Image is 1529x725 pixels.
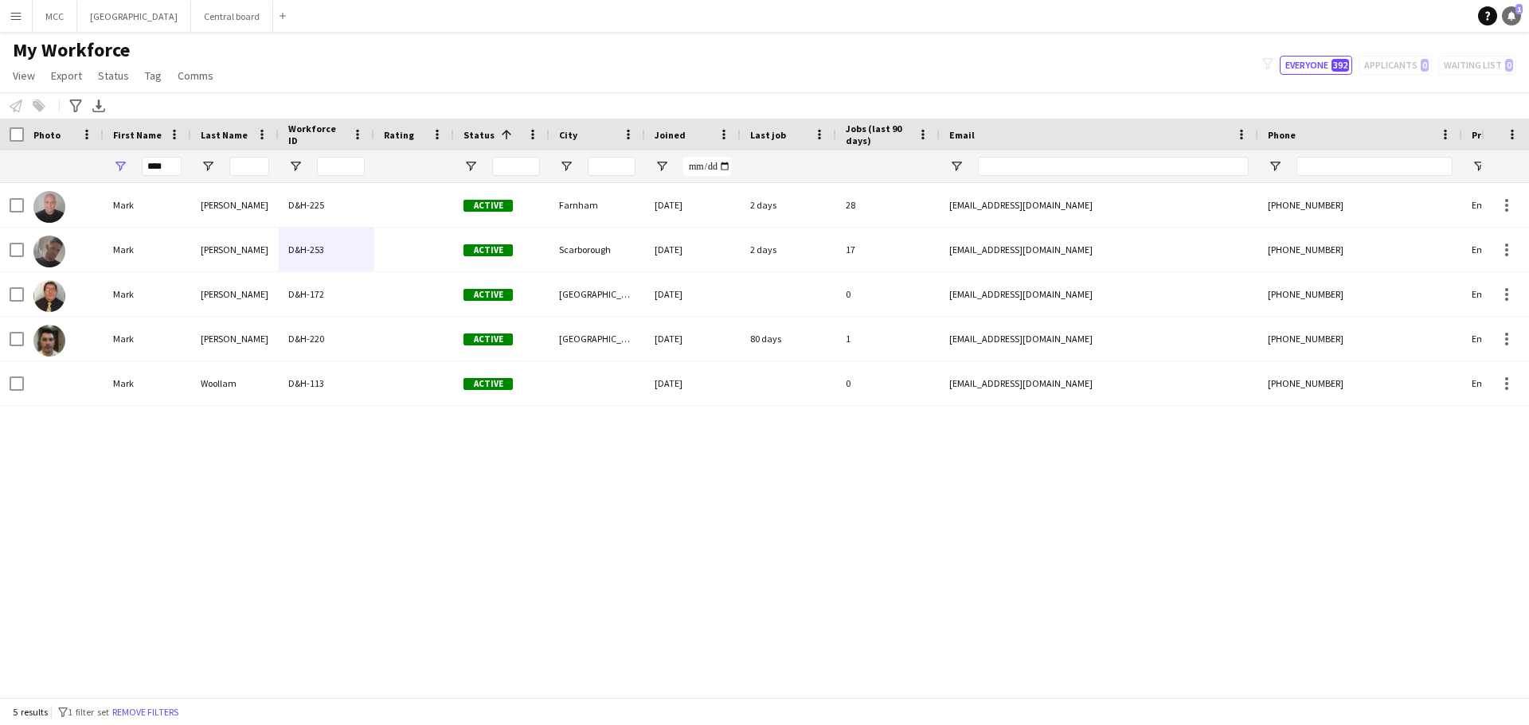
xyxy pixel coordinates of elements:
[104,183,191,227] div: Mark
[1472,129,1504,141] span: Profile
[949,159,964,173] button: Open Filter Menu
[1258,183,1462,227] div: [PHONE_NUMBER]
[45,65,88,86] a: Export
[145,68,162,83] span: Tag
[104,228,191,271] div: Mark
[549,183,645,227] div: Farnham
[1258,228,1462,271] div: [PHONE_NUMBER]
[1472,159,1486,173] button: Open Filter Menu
[549,317,645,361] div: [GEOGRAPHIC_DATA]
[98,68,129,83] span: Status
[229,157,269,176] input: Last Name Filter Input
[836,183,940,227] div: 28
[492,157,540,176] input: Status Filter Input
[68,706,109,718] span: 1 filter set
[1502,6,1521,25] a: 1
[66,96,85,115] app-action-btn: Advanced filters
[191,228,279,271] div: [PERSON_NAME]
[463,289,513,301] span: Active
[77,1,191,32] button: [GEOGRAPHIC_DATA]
[940,183,1258,227] div: [EMAIL_ADDRESS][DOMAIN_NAME]
[288,123,346,146] span: Workforce ID
[1258,317,1462,361] div: [PHONE_NUMBER]
[6,65,41,86] a: View
[33,280,65,312] img: Mark Weller
[940,361,1258,405] div: [EMAIL_ADDRESS][DOMAIN_NAME]
[978,157,1249,176] input: Email Filter Input
[142,157,182,176] input: First Name Filter Input
[139,65,168,86] a: Tag
[51,68,82,83] span: Export
[191,317,279,361] div: [PERSON_NAME]
[683,157,731,176] input: Joined Filter Input
[33,236,65,267] img: Mark Pickard
[89,96,108,115] app-action-btn: Export XLSX
[1515,4,1523,14] span: 1
[191,272,279,316] div: [PERSON_NAME]
[463,159,478,173] button: Open Filter Menu
[317,157,365,176] input: Workforce ID Filter Input
[463,333,513,345] span: Active
[33,1,77,32] button: MCC
[109,704,182,721] button: Remove filters
[463,129,495,141] span: Status
[1258,361,1462,405] div: [PHONE_NUMBER]
[33,129,61,141] span: Photo
[741,183,836,227] div: 2 days
[836,317,940,361] div: 1
[104,272,191,316] div: Mark
[113,159,127,173] button: Open Filter Menu
[191,1,273,32] button: Central board
[559,129,577,141] span: City
[741,228,836,271] div: 2 days
[940,272,1258,316] div: [EMAIL_ADDRESS][DOMAIN_NAME]
[13,68,35,83] span: View
[645,272,741,316] div: [DATE]
[33,325,65,357] img: Mark Williams
[549,228,645,271] div: Scarborough
[1258,272,1462,316] div: [PHONE_NUMBER]
[279,272,374,316] div: D&H-172
[645,183,741,227] div: [DATE]
[645,361,741,405] div: [DATE]
[279,183,374,227] div: D&H-225
[846,123,911,146] span: Jobs (last 90 days)
[940,228,1258,271] div: [EMAIL_ADDRESS][DOMAIN_NAME]
[549,272,645,316] div: [GEOGRAPHIC_DATA]
[13,38,130,62] span: My Workforce
[104,361,191,405] div: Mark
[836,272,940,316] div: 0
[463,200,513,212] span: Active
[750,129,786,141] span: Last job
[940,317,1258,361] div: [EMAIL_ADDRESS][DOMAIN_NAME]
[384,129,414,141] span: Rating
[741,317,836,361] div: 80 days
[645,317,741,361] div: [DATE]
[836,361,940,405] div: 0
[1280,56,1352,75] button: Everyone392
[279,317,374,361] div: D&H-220
[113,129,162,141] span: First Name
[191,183,279,227] div: [PERSON_NAME]
[178,68,213,83] span: Comms
[1268,159,1282,173] button: Open Filter Menu
[279,361,374,405] div: D&H-113
[559,159,573,173] button: Open Filter Menu
[288,159,303,173] button: Open Filter Menu
[645,228,741,271] div: [DATE]
[201,159,215,173] button: Open Filter Menu
[655,129,686,141] span: Joined
[463,244,513,256] span: Active
[588,157,635,176] input: City Filter Input
[191,361,279,405] div: Woollam
[104,317,191,361] div: Mark
[1332,59,1349,72] span: 392
[1296,157,1453,176] input: Phone Filter Input
[33,191,65,223] img: Mark Beckett
[836,228,940,271] div: 17
[201,129,248,141] span: Last Name
[655,159,669,173] button: Open Filter Menu
[1268,129,1296,141] span: Phone
[463,378,513,390] span: Active
[171,65,220,86] a: Comms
